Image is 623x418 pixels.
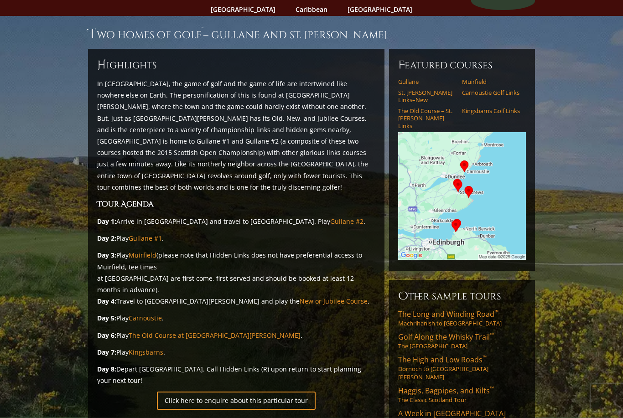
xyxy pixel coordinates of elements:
[97,234,116,243] strong: Day 2:
[97,348,116,357] strong: Day 7:
[129,348,163,357] a: Kingsbarns
[398,58,526,73] h6: Featured Courses
[343,3,417,16] a: [GEOGRAPHIC_DATA]
[129,314,162,323] a: Carnoustie
[462,78,520,86] a: Muirfield
[398,289,526,304] h6: Other Sample Tours
[88,26,535,44] h1: Two Homes of Golf – Gullane and St. [PERSON_NAME]
[97,331,116,340] strong: Day 6:
[398,386,526,404] a: Haggis, Bagpipes, and Kilts™The Classic Scotland Tour
[129,234,162,243] a: Gullane #1
[398,332,494,342] span: Golf Along the Whisky Trail
[97,58,106,73] span: H
[398,108,456,130] a: The Old Course – St. [PERSON_NAME] Links
[300,297,368,306] a: New or Jubilee Course
[129,251,156,260] a: Muirfield
[398,355,487,365] span: The High and Low Roads
[97,364,375,387] p: Depart [GEOGRAPHIC_DATA]. Call Hidden Links (R) upon return to start planning your next tour!
[291,3,332,16] a: Caribbean
[97,251,116,260] strong: Day 3:
[398,310,526,328] a: The Long and Winding Road™Machrihanish to [GEOGRAPHIC_DATA]
[483,354,487,362] sup: ™
[462,108,520,115] a: Kingsbarns Golf Links
[97,365,116,374] strong: Day 8:
[490,331,494,339] sup: ™
[97,347,375,358] p: Play .
[462,89,520,97] a: Carnoustie Golf Links
[97,78,375,193] p: In [GEOGRAPHIC_DATA], the game of golf and the game of life are intertwined like nowhere else on ...
[494,309,498,316] sup: ™
[129,331,301,340] a: The Old Course at [GEOGRAPHIC_DATA][PERSON_NAME]
[97,216,375,227] p: Arrive in [GEOGRAPHIC_DATA] and travel to [GEOGRAPHIC_DATA]. Play .
[97,297,116,306] strong: Day 4:
[97,330,375,341] p: Play .
[398,386,494,396] span: Haggis, Bagpipes, and Kilts
[330,217,363,226] a: Gullane #2
[398,332,526,351] a: Golf Along the Whisky Trail™The [GEOGRAPHIC_DATA]
[157,392,316,410] a: Click here to enquire about this particular tour
[97,199,375,211] h3: Tour Agenda
[398,78,456,86] a: Gullane
[398,133,526,260] img: Google Map of Tour Courses
[97,314,116,323] strong: Day 5:
[97,250,375,307] p: Play (please note that Hidden Links does not have preferential access to Muirfield, tee times at ...
[97,313,375,324] p: Play .
[398,89,456,104] a: St. [PERSON_NAME] Links–New
[398,310,498,320] span: The Long and Winding Road
[398,355,526,382] a: The High and Low Roads™Dornoch to [GEOGRAPHIC_DATA][PERSON_NAME]
[97,233,375,244] p: Play .
[202,26,203,32] sup: ™
[97,58,375,73] h6: ighlights
[490,385,494,393] sup: ™
[206,3,280,16] a: [GEOGRAPHIC_DATA]
[97,217,116,226] strong: Day 1:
